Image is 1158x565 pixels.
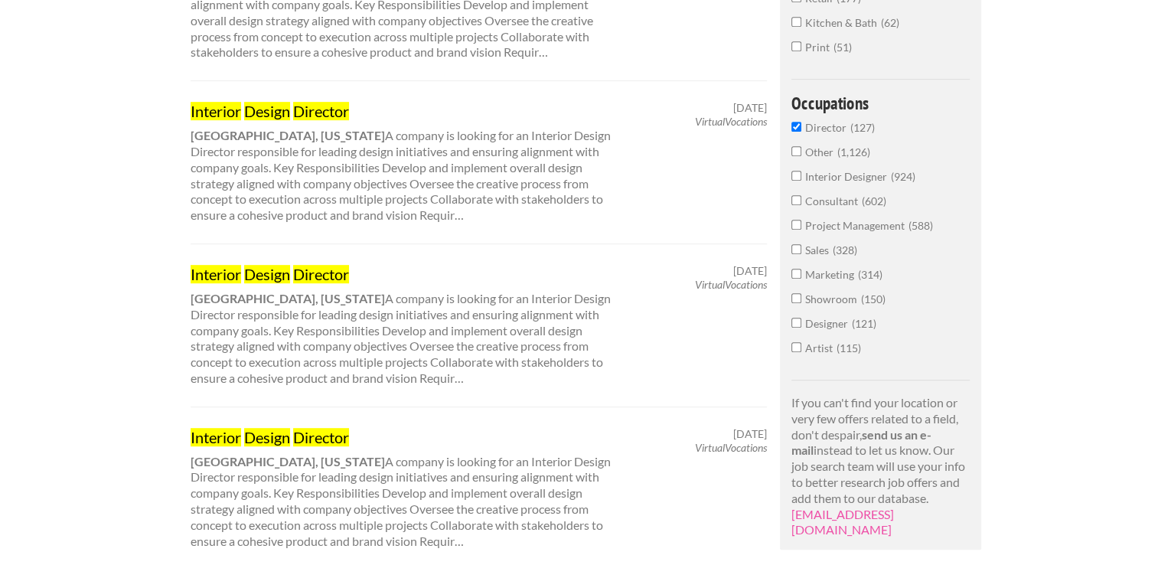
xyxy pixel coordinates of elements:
span: 115 [837,341,861,354]
span: Sales [805,243,833,256]
input: Project Management588 [791,220,801,230]
mark: Director [293,102,349,120]
input: Other1,126 [791,146,801,156]
input: Consultant602 [791,195,801,205]
div: A company is looking for an Interior Design Director responsible for leading design initiatives a... [178,101,630,224]
span: 150 [861,292,886,305]
mark: Director [293,428,349,446]
a: Interior Design Director [191,427,616,447]
mark: Interior [191,428,241,446]
div: A company is looking for an Interior Design Director responsible for leading design initiatives a... [178,427,630,550]
span: 1,126 [837,145,870,158]
span: Designer [805,317,852,330]
input: Showroom150 [791,293,801,303]
strong: [GEOGRAPHIC_DATA], [US_STATE] [191,454,385,469]
h4: Occupations [791,94,970,112]
input: Interior Designer924 [791,171,801,181]
span: Print [805,41,833,54]
a: Interior Design Director [191,264,616,284]
mark: Design [244,102,290,120]
a: [EMAIL_ADDRESS][DOMAIN_NAME] [791,507,894,537]
span: [DATE] [733,427,767,441]
span: Project Management [805,219,908,232]
span: 121 [852,317,876,330]
a: Interior Design Director [191,101,616,121]
span: 127 [850,121,875,134]
span: Showroom [805,292,861,305]
span: 602 [862,194,886,207]
span: Marketing [805,268,858,281]
input: Designer121 [791,318,801,328]
input: Director127 [791,122,801,132]
span: [DATE] [733,264,767,278]
input: Kitchen & Bath62 [791,17,801,27]
mark: Design [244,428,290,446]
em: VirtualVocations [695,278,767,291]
em: VirtualVocations [695,441,767,454]
input: Marketing314 [791,269,801,279]
span: [DATE] [733,101,767,115]
span: Artist [805,341,837,354]
span: Kitchen & Bath [805,16,881,29]
p: If you can't find your location or very few offers related to a field, don't despair, instead to ... [791,395,970,538]
input: Sales328 [791,244,801,254]
span: 924 [891,170,915,183]
mark: Interior [191,102,241,120]
mark: Interior [191,265,241,283]
span: 62 [881,16,899,29]
span: Interior Designer [805,170,891,183]
span: 314 [858,268,882,281]
span: 51 [833,41,852,54]
input: Artist115 [791,342,801,352]
em: VirtualVocations [695,115,767,128]
span: Consultant [805,194,862,207]
mark: Director [293,265,349,283]
span: Director [805,121,850,134]
span: 588 [908,219,933,232]
strong: send us an e-mail [791,427,931,458]
div: A company is looking for an Interior Design Director responsible for leading design initiatives a... [178,264,630,387]
mark: Design [244,265,290,283]
input: Print51 [791,41,801,51]
span: Other [805,145,837,158]
strong: [GEOGRAPHIC_DATA], [US_STATE] [191,128,385,142]
strong: [GEOGRAPHIC_DATA], [US_STATE] [191,291,385,305]
span: 328 [833,243,857,256]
